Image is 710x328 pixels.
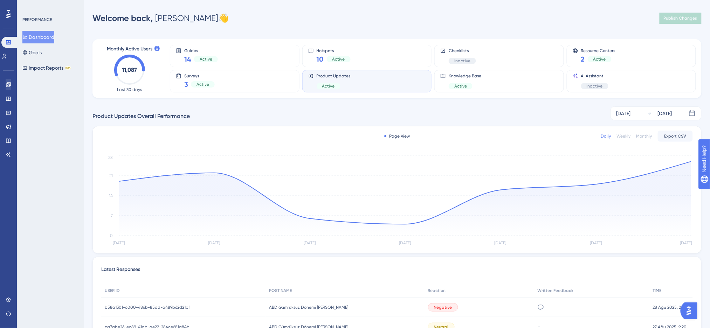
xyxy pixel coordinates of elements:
[322,83,335,89] span: Active
[108,155,113,160] tspan: 28
[454,58,470,64] span: Inactive
[65,66,71,70] div: BETA
[616,109,631,118] div: [DATE]
[109,173,113,178] tspan: 21
[681,300,702,321] iframe: UserGuiding AI Assistant Launcher
[113,241,125,246] tspan: [DATE]
[16,2,44,10] span: Need Help?
[653,305,689,310] span: 28 Ağu 2025, 23:09
[22,62,71,74] button: Impact ReportsBETA
[449,48,476,54] span: Checklists
[317,73,351,79] span: Product Updates
[658,131,693,142] button: Export CSV
[109,193,113,198] tspan: 14
[593,56,606,62] span: Active
[304,241,316,246] tspan: [DATE]
[653,288,662,293] span: TIME
[428,288,446,293] span: Reaction
[105,305,190,310] span: b58a1301-c000-486b-85ad-a489b62d21bf
[122,67,137,73] text: 11,087
[537,288,573,293] span: Written Feedback
[332,56,345,62] span: Active
[384,133,410,139] div: Page View
[680,241,692,246] tspan: [DATE]
[184,48,218,53] span: Guides
[601,133,611,139] div: Daily
[434,305,452,310] span: Negative
[449,73,481,79] span: Knowledge Base
[22,46,42,59] button: Goals
[587,83,603,89] span: Inactive
[117,87,142,92] span: Last 30 days
[208,241,220,246] tspan: [DATE]
[184,73,215,78] span: Surveys
[664,133,687,139] span: Export CSV
[590,241,602,246] tspan: [DATE]
[184,79,188,89] span: 3
[399,241,411,246] tspan: [DATE]
[636,133,652,139] div: Monthly
[200,56,212,62] span: Active
[105,288,120,293] span: USER ID
[101,265,140,278] span: Latest Responses
[269,288,292,293] span: POST NAME
[495,241,506,246] tspan: [DATE]
[269,305,349,310] span: ABD Gümrüksüz Dönemi [PERSON_NAME]
[664,15,697,21] span: Publish Changes
[658,109,672,118] div: [DATE]
[197,82,209,87] span: Active
[581,73,608,79] span: AI Assistant
[111,213,113,218] tspan: 7
[110,233,113,238] tspan: 0
[581,54,585,64] span: 2
[581,48,615,53] span: Resource Centers
[660,13,702,24] button: Publish Changes
[454,83,467,89] span: Active
[317,48,351,53] span: Hotspots
[92,112,190,120] span: Product Updates Overall Performance
[317,54,324,64] span: 10
[92,13,153,23] span: Welcome back,
[107,45,152,53] span: Monthly Active Users
[22,17,52,22] div: PERFORMANCE
[617,133,631,139] div: Weekly
[184,54,191,64] span: 14
[92,13,229,24] div: [PERSON_NAME] 👋
[22,31,54,43] button: Dashboard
